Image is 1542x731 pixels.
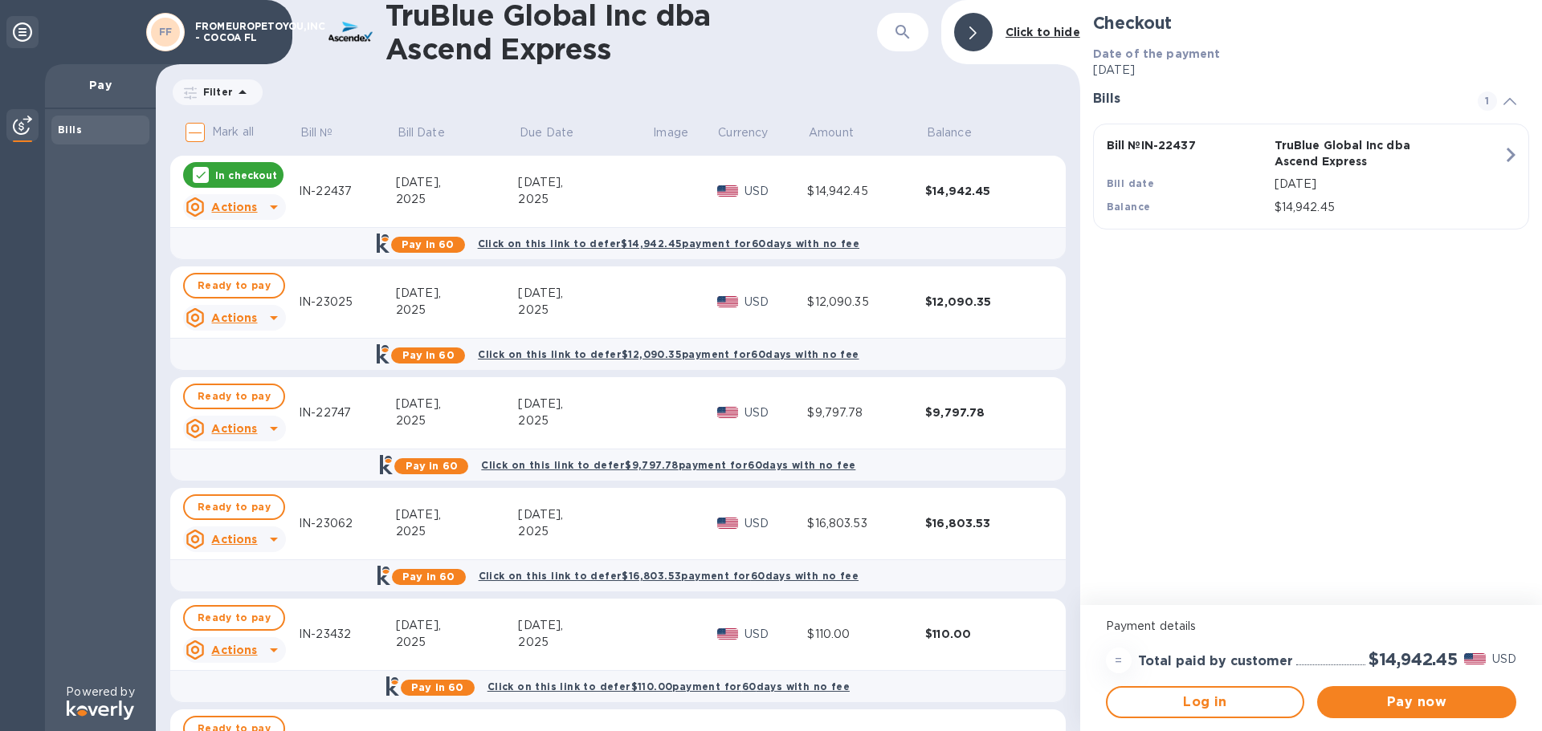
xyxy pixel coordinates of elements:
h3: Bills [1093,91,1458,107]
span: Pay now [1330,692,1503,712]
p: Currency [718,124,768,141]
div: [DATE], [396,285,519,302]
div: $110.00 [807,626,925,643]
div: IN-23025 [299,294,396,311]
b: Bills [58,124,82,136]
b: FF [159,26,173,38]
div: $12,090.35 [925,294,1043,310]
img: USD [717,296,739,307]
p: [DATE] [1093,62,1529,79]
b: Click to hide [1006,26,1080,39]
u: Actions [211,644,257,656]
p: Amount [809,124,854,141]
span: Ready to pay [198,387,271,406]
div: 2025 [396,302,519,319]
span: Bill Date [398,124,466,141]
p: Powered by [66,684,134,701]
h2: $14,942.45 [1369,649,1458,669]
p: USD [744,294,807,311]
span: 1 [1478,91,1497,111]
p: Bill № [300,124,333,141]
span: Due Date [520,124,594,141]
div: 2025 [518,412,651,429]
div: [DATE], [518,285,651,302]
div: [DATE], [396,174,519,191]
p: USD [744,183,807,200]
img: USD [717,185,739,197]
b: Bill date [1107,177,1155,189]
button: Bill №IN-22437TruBlue Global Inc dba Ascend ExpressBill date[DATE]Balance$14,942.45 [1093,124,1529,229]
span: Ready to pay [198,276,271,295]
button: Ready to pay [183,494,285,520]
button: Ready to pay [183,605,285,631]
div: [DATE], [396,396,519,412]
div: 2025 [518,523,651,540]
b: Click on this link to defer $9,797.78 payment for 60 days with no fee [481,459,855,471]
b: Click on this link to defer $16,803.53 payment for 60 days with no fee [479,570,859,582]
div: $14,942.45 [807,183,925,200]
u: Actions [211,311,257,324]
h2: Checkout [1093,13,1529,33]
div: [DATE], [518,396,651,412]
div: $16,803.53 [925,515,1043,531]
b: Click on this link to defer $12,090.35 payment for 60 days with no fee [478,348,859,360]
span: Bill № [300,124,354,141]
p: USD [1492,651,1516,668]
u: Actions [211,533,257,546]
p: Balance [927,124,972,141]
div: 2025 [396,191,519,208]
p: Pay [58,77,143,93]
b: Pay in 60 [402,349,455,361]
p: FROMEUROPETOYOU,INC - COCOA FL [195,21,275,43]
img: USD [717,628,739,640]
span: Ready to pay [198,497,271,517]
div: IN-23432 [299,626,396,643]
p: [DATE] [1275,176,1503,193]
button: Pay now [1317,686,1516,718]
div: = [1106,648,1132,673]
div: 2025 [518,302,651,319]
b: Balance [1107,201,1151,213]
span: Balance [927,124,993,141]
b: Click on this link to defer $110.00 payment for 60 days with no fee [487,680,850,692]
span: Amount [809,124,875,141]
b: Pay in 60 [402,238,454,250]
div: $14,942.45 [925,183,1043,199]
button: Ready to pay [183,384,285,409]
p: Due Date [520,124,573,141]
p: Mark all [212,124,254,140]
div: $12,090.35 [807,294,925,311]
div: 2025 [396,523,519,540]
div: 2025 [518,634,651,651]
div: IN-22437 [299,183,396,200]
div: [DATE], [518,617,651,634]
h3: Total paid by customer [1138,654,1293,669]
p: Bill № IN-22437 [1107,137,1268,153]
div: $16,803.53 [807,515,925,532]
div: $9,797.78 [925,404,1043,420]
div: IN-23062 [299,515,396,532]
img: USD [717,518,739,529]
b: Date of the payment [1093,47,1221,60]
div: IN-22747 [299,404,396,421]
p: Payment details [1106,618,1516,635]
b: Pay in 60 [411,681,463,693]
u: Actions [211,201,257,213]
p: USD [744,626,807,643]
div: 2025 [396,634,519,651]
b: Pay in 60 [402,571,455,583]
b: Pay in 60 [406,460,458,472]
p: In checkout [215,169,277,182]
div: [DATE], [396,506,519,523]
div: [DATE], [396,617,519,634]
div: [DATE], [518,174,651,191]
p: USD [744,515,807,532]
span: Ready to pay [198,608,271,627]
div: $110.00 [925,626,1043,642]
img: Logo [67,701,134,720]
p: Image [653,124,688,141]
img: USD [717,407,739,418]
p: $14,942.45 [1275,199,1503,216]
